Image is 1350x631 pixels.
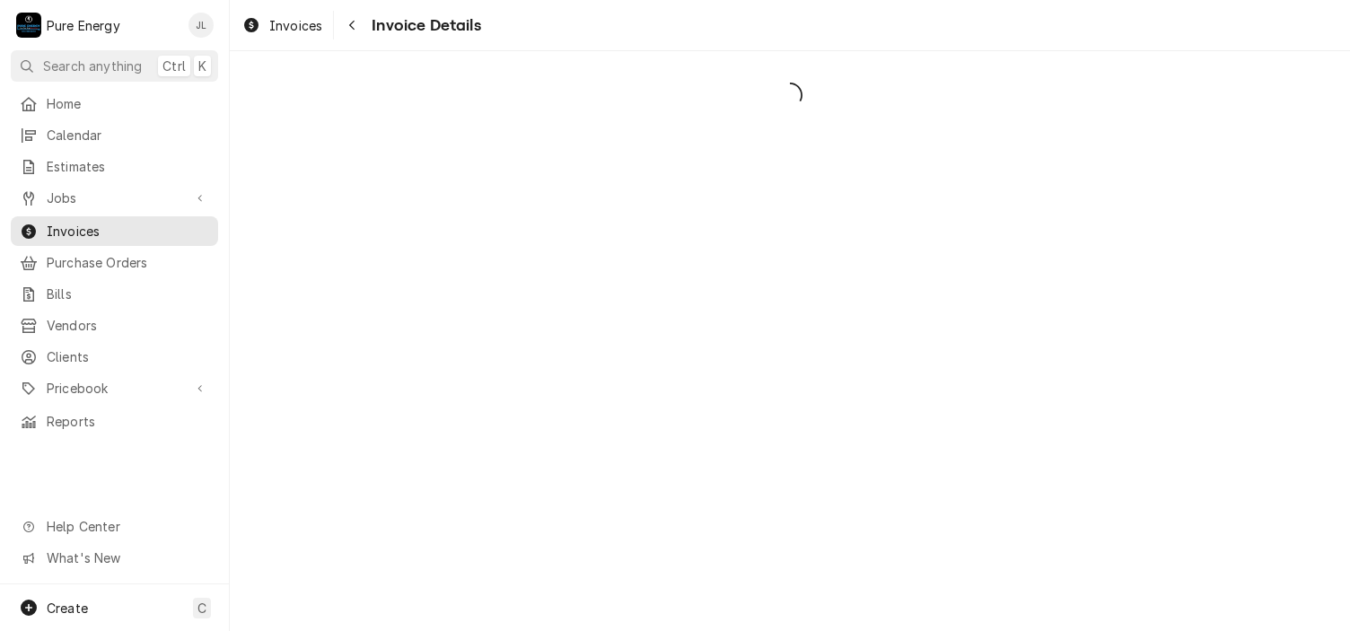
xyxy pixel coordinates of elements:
[16,13,41,38] div: P
[47,517,207,536] span: Help Center
[47,316,209,335] span: Vendors
[47,347,209,366] span: Clients
[11,373,218,403] a: Go to Pricebook
[188,13,214,38] div: James Linnenkamp's Avatar
[16,13,41,38] div: Pure Energy's Avatar
[11,120,218,150] a: Calendar
[47,94,209,113] span: Home
[11,152,218,181] a: Estimates
[11,407,218,436] a: Reports
[11,279,218,309] a: Bills
[47,600,88,616] span: Create
[188,13,214,38] div: JL
[198,57,206,75] span: K
[366,13,480,38] span: Invoice Details
[11,311,218,340] a: Vendors
[235,11,329,40] a: Invoices
[47,126,209,145] span: Calendar
[11,248,218,277] a: Purchase Orders
[269,16,322,35] span: Invoices
[11,216,218,246] a: Invoices
[11,50,218,82] button: Search anythingCtrlK
[230,76,1350,114] span: Loading...
[47,188,182,207] span: Jobs
[47,16,120,35] div: Pure Energy
[11,512,218,541] a: Go to Help Center
[197,599,206,618] span: C
[47,285,209,303] span: Bills
[337,11,366,39] button: Navigate back
[47,548,207,567] span: What's New
[11,89,218,118] a: Home
[47,412,209,431] span: Reports
[47,379,182,398] span: Pricebook
[47,253,209,272] span: Purchase Orders
[162,57,186,75] span: Ctrl
[11,183,218,213] a: Go to Jobs
[11,342,218,372] a: Clients
[11,543,218,573] a: Go to What's New
[43,57,142,75] span: Search anything
[47,222,209,241] span: Invoices
[47,157,209,176] span: Estimates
